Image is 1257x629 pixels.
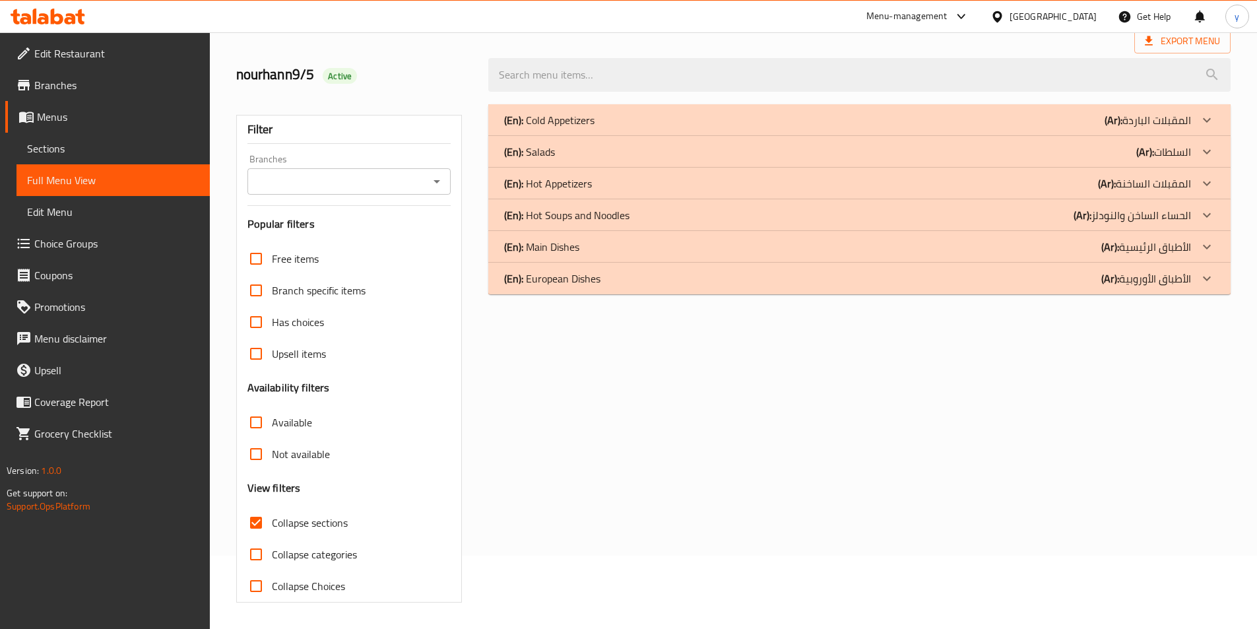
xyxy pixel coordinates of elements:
div: Menu-management [866,9,948,24]
span: Available [272,414,312,430]
b: (Ar): [1105,110,1122,130]
span: Edit Menu [27,204,199,220]
span: Active [323,70,357,83]
div: (En): Cold Appetizers(Ar):المقبلات الباردة [488,104,1231,136]
span: Full Menu View [27,172,199,188]
span: Not available [272,446,330,462]
b: (En): [504,142,523,162]
h3: Popular filters [247,216,451,232]
b: (Ar): [1101,237,1119,257]
span: Menus [37,109,199,125]
div: Filter [247,116,451,144]
span: Free items [272,251,319,267]
p: المقبلات الباردة [1105,112,1191,128]
a: Support.OpsPlatform [7,498,90,515]
h3: View filters [247,480,301,496]
span: Export Menu [1134,29,1231,53]
p: Cold Appetizers [504,112,595,128]
a: Promotions [5,291,210,323]
a: Menus [5,101,210,133]
div: Active [323,68,357,84]
div: (En): Main Dishes(Ar):الأطباق الرئيسية [488,231,1231,263]
input: search [488,58,1231,92]
a: Coupons [5,259,210,291]
div: (En): Hot Soups and Noodles(Ar):الحساء الساخن والنودلز [488,199,1231,231]
b: (Ar): [1136,142,1154,162]
div: (En): Salads(Ar):السلطات [488,136,1231,168]
p: Salads [504,144,555,160]
b: (En): [504,269,523,288]
button: Open [428,172,446,191]
span: Edit Restaurant [34,46,199,61]
span: y [1235,9,1239,24]
span: Collapse sections [272,515,348,531]
span: Coupons [34,267,199,283]
a: Menu disclaimer [5,323,210,354]
p: الأطباق الأوروبية [1101,271,1191,286]
a: Choice Groups [5,228,210,259]
span: Version: [7,462,39,479]
span: 1.0.0 [41,462,61,479]
a: Branches [5,69,210,101]
b: (En): [504,110,523,130]
b: (Ar): [1098,174,1116,193]
b: (En): [504,174,523,193]
b: (Ar): [1074,205,1091,225]
span: Upsell [34,362,199,378]
span: Grocery Checklist [34,426,199,442]
h3: Availability filters [247,380,330,395]
span: Choice Groups [34,236,199,251]
div: (En): Hot Appetizers(Ar):المقبلات الساخنة [488,168,1231,199]
div: (En): European Dishes(Ar):الأطباق الأوروبية [488,263,1231,294]
a: Edit Restaurant [5,38,210,69]
span: Branch specific items [272,282,366,298]
p: European Dishes [504,271,600,286]
span: Get support on: [7,484,67,502]
p: المقبلات الساخنة [1098,176,1191,191]
span: Export Menu [1145,33,1220,50]
a: Grocery Checklist [5,418,210,449]
span: Has choices [272,314,324,330]
span: Upsell items [272,346,326,362]
p: Hot Soups and Noodles [504,207,629,223]
a: Upsell [5,354,210,386]
p: الحساء الساخن والنودلز [1074,207,1191,223]
p: Hot Appetizers [504,176,592,191]
span: Coverage Report [34,394,199,410]
span: Sections [27,141,199,156]
a: Edit Menu [16,196,210,228]
span: Promotions [34,299,199,315]
a: Full Menu View [16,164,210,196]
span: Branches [34,77,199,93]
div: [GEOGRAPHIC_DATA] [1010,9,1097,24]
a: Sections [16,133,210,164]
b: (Ar): [1101,269,1119,288]
span: Collapse Choices [272,578,345,594]
p: السلطات [1136,144,1191,160]
p: Main Dishes [504,239,579,255]
span: Collapse categories [272,546,357,562]
h2: nourhann9/5 [236,65,473,84]
p: الأطباق الرئيسية [1101,239,1191,255]
b: (En): [504,237,523,257]
a: Coverage Report [5,386,210,418]
span: Menu disclaimer [34,331,199,347]
b: (En): [504,205,523,225]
